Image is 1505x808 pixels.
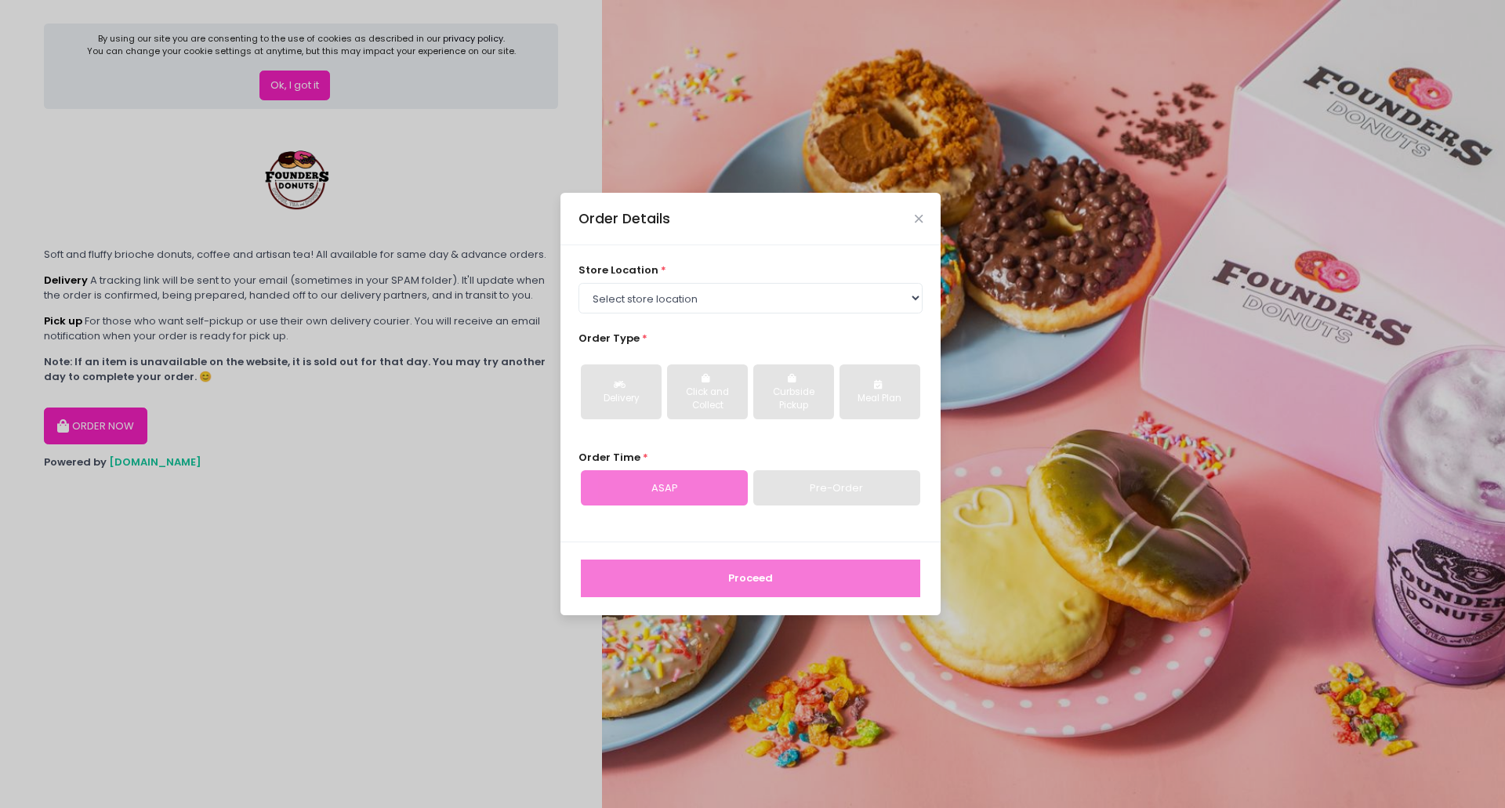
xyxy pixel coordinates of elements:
div: Curbside Pickup [764,386,823,413]
span: store location [578,263,658,277]
button: Curbside Pickup [753,364,834,419]
button: Delivery [581,364,662,419]
div: Meal Plan [850,392,909,406]
div: Order Details [578,208,670,229]
span: Order Type [578,331,640,346]
button: Proceed [581,560,920,597]
button: Click and Collect [667,364,748,419]
div: Click and Collect [678,386,737,413]
button: Meal Plan [840,364,920,419]
div: Delivery [592,392,651,406]
button: Close [915,215,923,223]
span: Order Time [578,450,640,465]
